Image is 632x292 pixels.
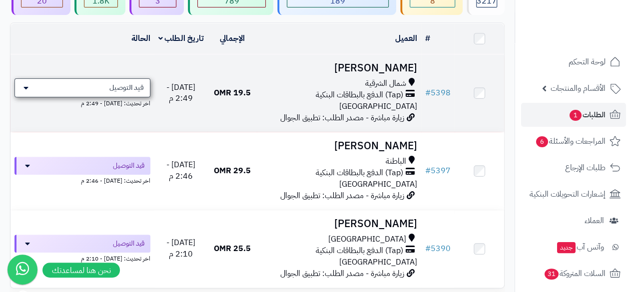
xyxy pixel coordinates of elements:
span: # [425,243,431,255]
span: 1 [570,110,582,121]
span: السلات المتروكة [544,267,606,281]
h3: [PERSON_NAME] [261,62,417,74]
span: # [425,165,431,177]
span: زيارة مباشرة - مصدر الطلب: تطبيق الجوال [280,112,404,124]
span: زيارة مباشرة - مصدر الطلب: تطبيق الجوال [280,190,404,202]
span: المراجعات والأسئلة [535,134,606,148]
span: الأقسام والمنتجات [551,81,606,95]
span: إشعارات التحويلات البنكية [530,187,606,201]
div: اخر تحديث: [DATE] - 2:49 م [14,97,150,108]
span: 19.5 OMR [214,87,251,99]
h3: [PERSON_NAME] [261,140,417,152]
a: # [425,32,430,44]
span: 29.5 OMR [214,165,251,177]
span: 6 [536,136,548,147]
a: #5398 [425,87,451,99]
span: العملاء [585,214,604,228]
span: [GEOGRAPHIC_DATA] [328,234,406,245]
span: # [425,87,431,99]
a: الإجمالي [220,32,245,44]
span: شمال الشرقية [365,78,406,89]
span: (Tap) الدفع بالبطاقات البنكية [316,167,403,179]
span: [DATE] - 2:46 م [166,159,195,182]
img: logo-2.png [564,28,623,49]
span: زيارة مباشرة - مصدر الطلب: تطبيق الجوال [280,268,404,280]
a: إشعارات التحويلات البنكية [521,182,626,206]
span: [GEOGRAPHIC_DATA] [339,256,417,268]
span: 25.5 OMR [214,243,251,255]
span: 31 [545,269,559,280]
span: الباطنة [386,156,406,167]
a: العملاء [521,209,626,233]
span: (Tap) الدفع بالبطاقات البنكية [316,245,403,257]
span: طلبات الإرجاع [565,161,606,175]
div: اخر تحديث: [DATE] - 2:46 م [14,175,150,185]
a: الطلبات1 [521,103,626,127]
a: تاريخ الطلب [158,32,204,44]
a: طلبات الإرجاع [521,156,626,180]
div: اخر تحديث: [DATE] - 2:10 م [14,253,150,263]
a: العميل [395,32,417,44]
span: لوحة التحكم [569,55,606,69]
a: السلات المتروكة31 [521,262,626,286]
a: #5397 [425,165,451,177]
span: (Tap) الدفع بالبطاقات البنكية [316,89,403,101]
span: الطلبات [569,108,606,122]
span: [GEOGRAPHIC_DATA] [339,178,417,190]
a: وآتس آبجديد [521,235,626,259]
span: وآتس آب [556,240,604,254]
a: #5390 [425,243,451,255]
span: جديد [557,242,576,253]
h3: [PERSON_NAME] [261,218,417,230]
a: لوحة التحكم [521,50,626,74]
span: قيد التوصيل [113,161,144,171]
span: [DATE] - 2:10 م [166,237,195,260]
a: الحالة [131,32,150,44]
span: [DATE] - 2:49 م [166,81,195,105]
span: قيد التوصيل [113,239,144,249]
span: قيد التوصيل [109,83,144,93]
a: المراجعات والأسئلة6 [521,129,626,153]
span: [GEOGRAPHIC_DATA] [339,100,417,112]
